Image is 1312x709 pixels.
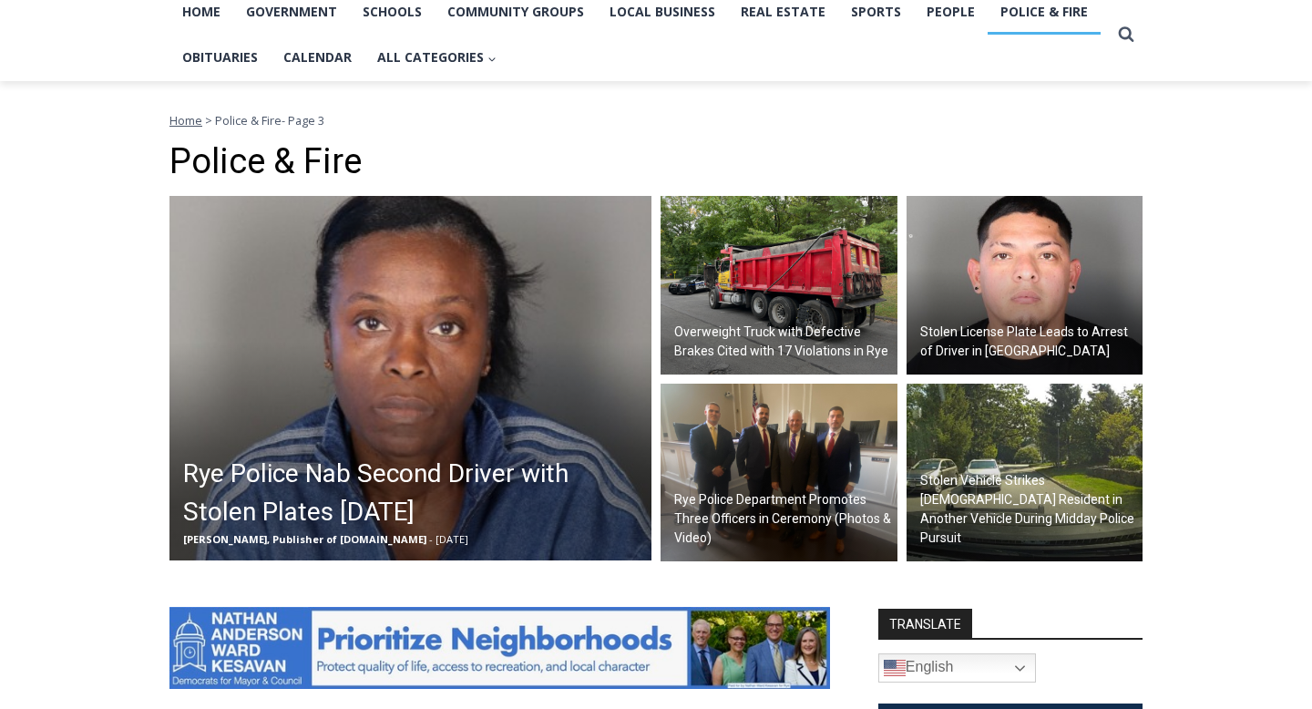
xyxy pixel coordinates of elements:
[674,323,893,361] h2: Overweight Truck with Defective Brakes Cited with 17 Violations in Rye
[878,653,1036,683] a: English
[203,154,208,172] div: /
[169,196,651,560] img: (PHOTO: On September 26, 2025, the Rye Police Department arrested Nicole Walker of the Bronx for ...
[183,532,426,546] span: [PERSON_NAME], Publisher of [DOMAIN_NAME]
[907,196,1143,375] img: (PHOTO: On September 25, 2025, Rye PD arrested Oscar Magallanes of College Point, New York for cr...
[183,455,647,531] h2: Rye Police Nab Second Driver with Stolen Plates [DATE]
[1,1,181,181] img: s_800_29ca6ca9-f6cc-433c-a631-14f6620ca39b.jpeg
[212,154,220,172] div: 6
[190,54,254,149] div: Co-sponsored by Westchester County Parks
[169,111,1143,129] nav: Breadcrumbs
[907,384,1143,562] img: (PHOTO: Rye PD dashcam photo shows the stolen Acura RDX that passed a Rye Police Department patro...
[661,196,897,375] img: (PHOTO: On Wednesday, September 24, 2025, the Rye PD issued 17 violations for a construction truc...
[674,490,893,548] h2: Rye Police Department Promotes Three Officers in Ceremony (Photos & Video)
[271,35,364,80] a: Calendar
[436,532,468,546] span: [DATE]
[15,183,233,225] h4: [PERSON_NAME] Read Sanctuary Fall Fest: [DATE]
[1,181,263,227] a: [PERSON_NAME] Read Sanctuary Fall Fest: [DATE]
[169,35,271,80] a: Obituaries
[169,111,1143,129] div: - Page 3
[878,609,972,638] strong: TRANSLATE
[169,196,651,560] a: Rye Police Nab Second Driver with Stolen Plates [DATE] [PERSON_NAME], Publisher of [DOMAIN_NAME] ...
[205,112,212,128] span: >
[215,112,282,128] span: Police & Fire
[1110,18,1143,51] button: View Search Form
[884,657,906,679] img: en
[661,384,897,562] img: (PHOTO: Detective Alex Whalen, Detective Robert Jones, Public Safety Commissioner Mike Kopy and S...
[364,35,509,80] button: Child menu of All Categories
[661,384,897,562] a: Rye Police Department Promotes Three Officers in Ceremony (Photos & Video)
[907,384,1143,562] a: Stolen Vehicle Strikes [DEMOGRAPHIC_DATA] Resident in Another Vehicle During Midday Police Pursuit
[169,141,1143,183] h1: Police & Fire
[920,323,1139,361] h2: Stolen License Plate Leads to Arrest of Driver in [GEOGRAPHIC_DATA]
[569,136,752,177] a: Intern @ [DOMAIN_NAME]
[661,196,897,375] a: Overweight Truck with Defective Brakes Cited with 17 Violations in Rye
[429,532,433,546] span: -
[460,69,861,113] div: "[PERSON_NAME] and I covered the [DATE] Parade, which was a really eye opening experience as I ha...
[920,471,1139,548] h2: Stolen Vehicle Strikes [DEMOGRAPHIC_DATA] Resident in Another Vehicle During Midday Police Pursuit
[169,112,202,128] a: Home
[907,196,1143,375] a: Stolen License Plate Leads to Arrest of Driver in [GEOGRAPHIC_DATA]
[190,154,199,172] div: 1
